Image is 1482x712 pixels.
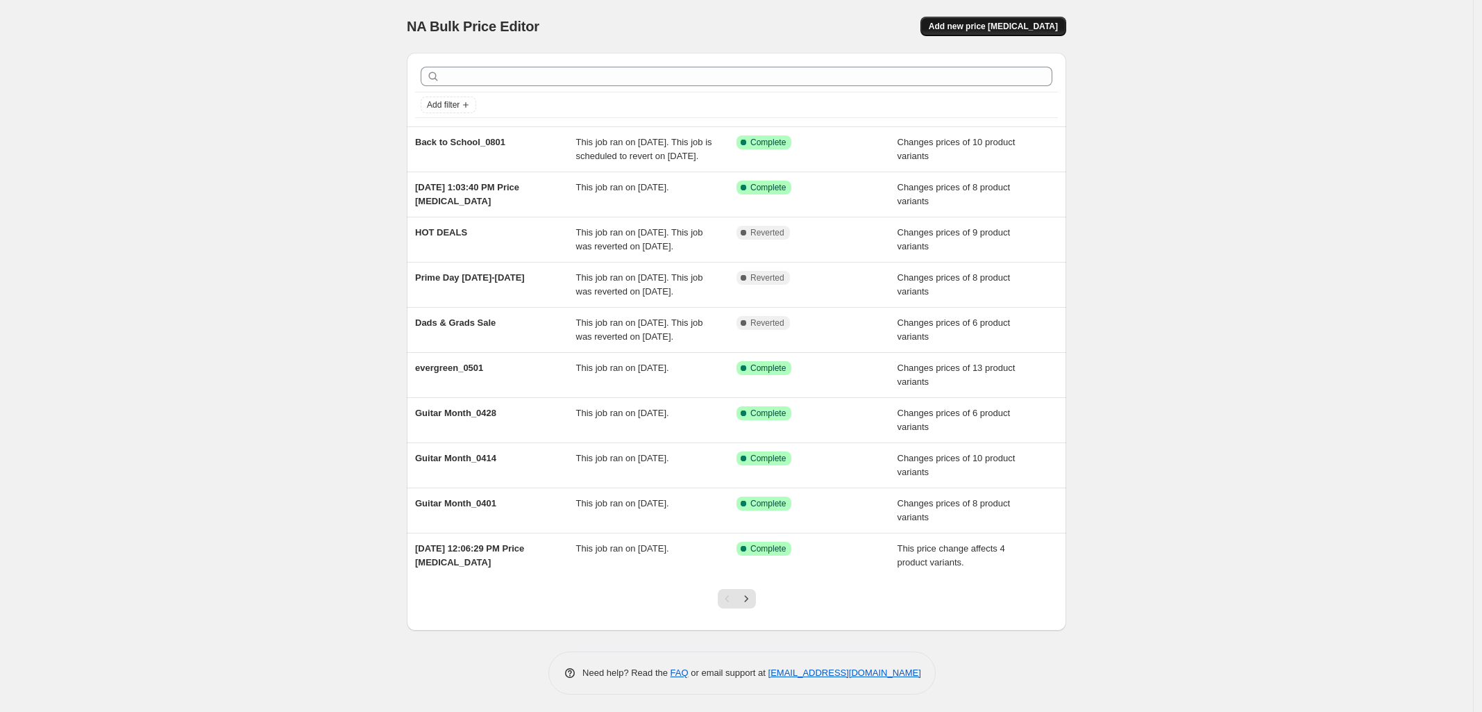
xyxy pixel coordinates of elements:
span: Guitar Month_0428 [415,408,496,418]
span: This price change affects 4 product variants. [898,543,1005,568]
span: Reverted [750,317,784,329]
span: This job ran on [DATE]. [576,543,669,554]
nav: Pagination [718,589,756,608]
span: Complete [750,363,786,374]
span: NA Bulk Price Editor [407,19,539,34]
span: Changes prices of 10 product variants [898,453,1016,477]
span: Reverted [750,272,784,283]
span: Guitar Month_0401 [415,498,496,508]
button: Add new price [MEDICAL_DATA] [920,17,1066,36]
button: Add filter [421,97,476,113]
span: Need help? Read the [582,668,671,678]
span: HOT DEALS [415,227,467,238]
span: Changes prices of 6 product variants [898,408,1011,432]
span: Changes prices of 8 product variants [898,182,1011,206]
span: Complete [750,453,786,464]
span: Dads & Grads Sale [415,317,496,328]
span: This job ran on [DATE]. [576,182,669,192]
span: Changes prices of 8 product variants [898,272,1011,297]
button: Next [736,589,756,608]
a: [EMAIL_ADDRESS][DOMAIN_NAME] [768,668,921,678]
span: This job ran on [DATE]. This job was reverted on [DATE]. [576,227,703,251]
span: or email support at [689,668,768,678]
span: [DATE] 1:03:40 PM Price [MEDICAL_DATA] [415,182,519,206]
span: Complete [750,543,786,554]
span: Changes prices of 8 product variants [898,498,1011,522]
span: [DATE] 12:06:29 PM Price [MEDICAL_DATA] [415,543,524,568]
span: Complete [750,408,786,419]
span: Add filter [427,99,460,110]
span: Complete [750,182,786,193]
span: This job ran on [DATE]. This job was reverted on [DATE]. [576,272,703,297]
span: This job ran on [DATE]. This job is scheduled to revert on [DATE]. [576,137,712,161]
span: This job ran on [DATE]. [576,453,669,463]
span: Changes prices of 13 product variants [898,363,1016,387]
span: Add new price [MEDICAL_DATA] [929,21,1058,32]
span: This job ran on [DATE]. [576,363,669,373]
span: Complete [750,137,786,148]
span: Prime Day [DATE]-[DATE] [415,272,525,283]
span: Reverted [750,227,784,238]
span: This job ran on [DATE]. This job was reverted on [DATE]. [576,317,703,342]
span: Back to School_0801 [415,137,505,147]
span: Changes prices of 6 product variants [898,317,1011,342]
span: Changes prices of 9 product variants [898,227,1011,251]
span: evergreen_0501 [415,363,483,373]
span: This job ran on [DATE]. [576,498,669,508]
span: Guitar Month_0414 [415,453,496,463]
span: Changes prices of 10 product variants [898,137,1016,161]
span: This job ran on [DATE]. [576,408,669,418]
a: FAQ [671,668,689,678]
span: Complete [750,498,786,509]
